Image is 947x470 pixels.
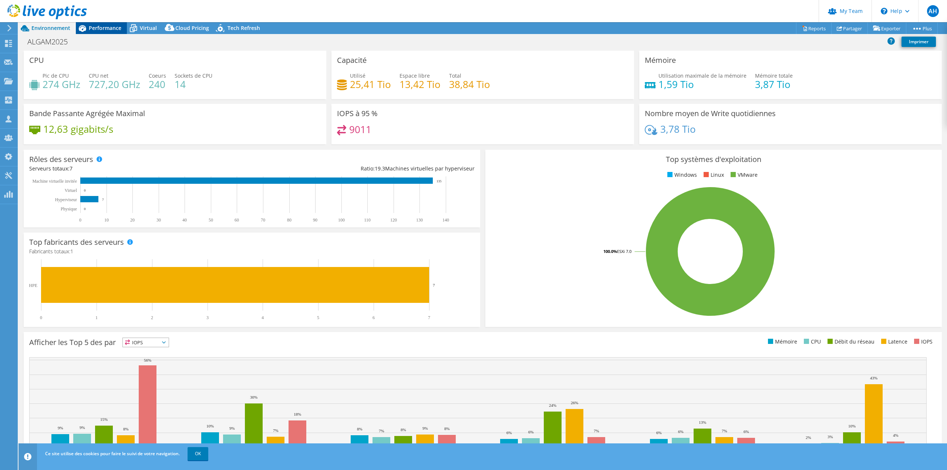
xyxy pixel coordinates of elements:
[151,315,153,320] text: 2
[442,217,449,223] text: 140
[79,217,81,223] text: 0
[645,109,776,118] h3: Nombre moyen de Write quotidiennes
[84,207,86,211] text: 0
[428,315,430,320] text: 7
[350,72,365,79] span: Utilisé
[449,80,490,88] h4: 38,84 Tio
[29,155,93,163] h3: Rôles des serveurs
[95,315,98,320] text: 1
[806,435,811,440] text: 2%
[32,179,77,184] tspan: Machine virtuelle invitée
[144,358,151,362] text: 56%
[796,23,832,34] a: Reports
[29,247,475,256] h4: Fabricants totaux:
[175,72,212,79] span: Sockets de CPU
[43,72,69,79] span: Pic de CPU
[229,426,235,430] text: 9%
[250,395,257,399] text: 30%
[848,424,856,428] text: 10%
[252,165,475,173] div: Ratio: Machines virtuelles par hyperviseur
[29,283,37,288] text: HPE
[80,425,85,430] text: 9%
[70,248,73,255] span: 1
[658,72,747,79] span: Utilisation maximale de la mémoire
[401,427,406,432] text: 8%
[491,155,936,163] h3: Top systèmes d'exploitation
[893,433,899,437] text: 4%
[699,420,706,425] text: 13%
[84,189,86,192] text: 0
[437,179,442,183] text: 135
[826,338,874,346] li: Débit du réseau
[100,417,108,422] text: 15%
[658,80,747,88] h4: 1,59 Tio
[379,429,384,433] text: 7%
[349,125,371,133] h4: 9011
[364,217,371,223] text: 110
[390,217,397,223] text: 120
[70,165,73,172] span: 7
[617,248,631,254] tspan: ESXi 7.0
[831,23,868,34] a: Partager
[206,424,214,428] text: 10%
[373,315,375,320] text: 6
[338,217,345,223] text: 100
[313,217,317,223] text: 90
[744,429,749,434] text: 6%
[235,217,239,223] text: 60
[375,165,385,172] span: 19.3
[89,80,140,88] h4: 727,20 GHz
[444,426,450,431] text: 8%
[317,315,319,320] text: 5
[188,447,208,460] a: OK
[870,376,877,380] text: 43%
[228,24,260,31] span: Tech Refresh
[400,80,441,88] h4: 13,42 Tio
[209,217,213,223] text: 50
[130,217,135,223] text: 20
[65,188,77,193] text: Virtuel
[665,171,697,179] li: Windows
[262,315,264,320] text: 4
[594,429,599,433] text: 7%
[337,109,378,118] h3: IOPS à 95 %
[58,426,63,430] text: 9%
[206,315,209,320] text: 3
[156,217,161,223] text: 30
[901,37,936,47] a: Imprimer
[433,283,435,287] text: 7
[273,428,279,433] text: 7%
[29,165,252,173] div: Serveurs totaux:
[802,338,821,346] li: CPU
[350,80,391,88] h4: 25,41 Tio
[123,338,169,347] span: IOPS
[906,23,938,34] a: Plus
[549,403,556,408] text: 24%
[89,24,121,31] span: Performance
[828,435,833,439] text: 3%
[766,338,797,346] li: Mémoire
[867,23,906,34] a: Exporter
[755,80,793,88] h4: 3,87 Tio
[722,429,727,433] text: 7%
[140,24,157,31] span: Virtual
[43,125,113,133] h4: 12,63 gigabits/s
[755,72,793,79] span: Mémoire totale
[357,427,363,431] text: 8%
[337,56,367,64] h3: Capacité
[660,125,696,133] h4: 3,78 Tio
[40,315,42,320] text: 0
[43,80,80,88] h4: 274 GHz
[506,430,512,435] text: 6%
[603,248,617,254] tspan: 100.0%
[912,338,933,346] li: IOPS
[294,412,301,416] text: 18%
[102,198,104,202] text: 7
[528,430,534,434] text: 6%
[449,72,461,79] span: Total
[729,171,758,179] li: VMware
[104,217,109,223] text: 10
[29,238,124,246] h3: Top fabricants des serveurs
[123,427,129,431] text: 8%
[55,197,77,202] text: Hyperviseur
